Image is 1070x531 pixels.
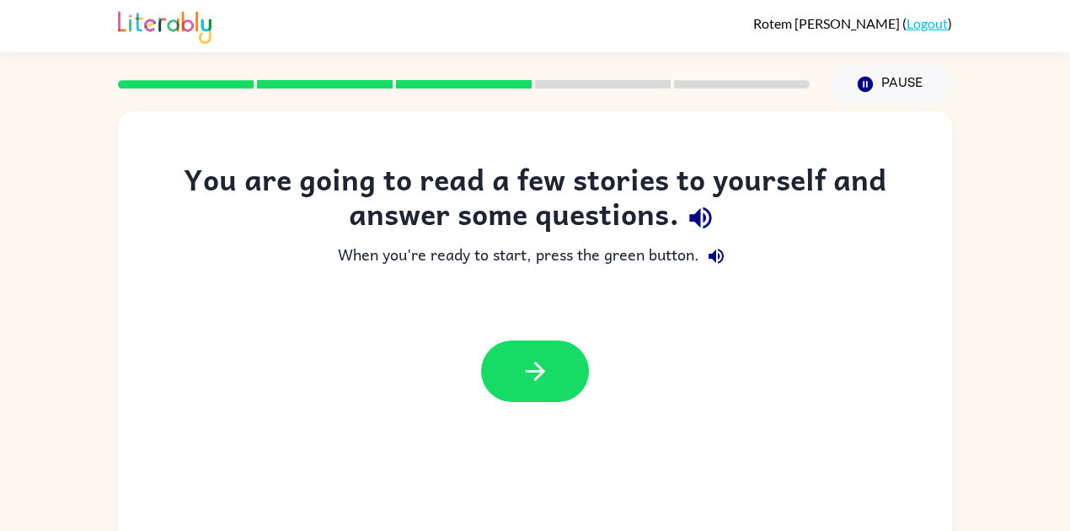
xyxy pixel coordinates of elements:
[753,15,952,31] div: ( )
[830,65,952,104] button: Pause
[753,15,902,31] span: Rotem [PERSON_NAME]
[118,7,211,44] img: Literably
[152,239,918,273] div: When you're ready to start, press the green button.
[907,15,948,31] a: Logout
[152,162,918,239] div: You are going to read a few stories to yourself and answer some questions.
